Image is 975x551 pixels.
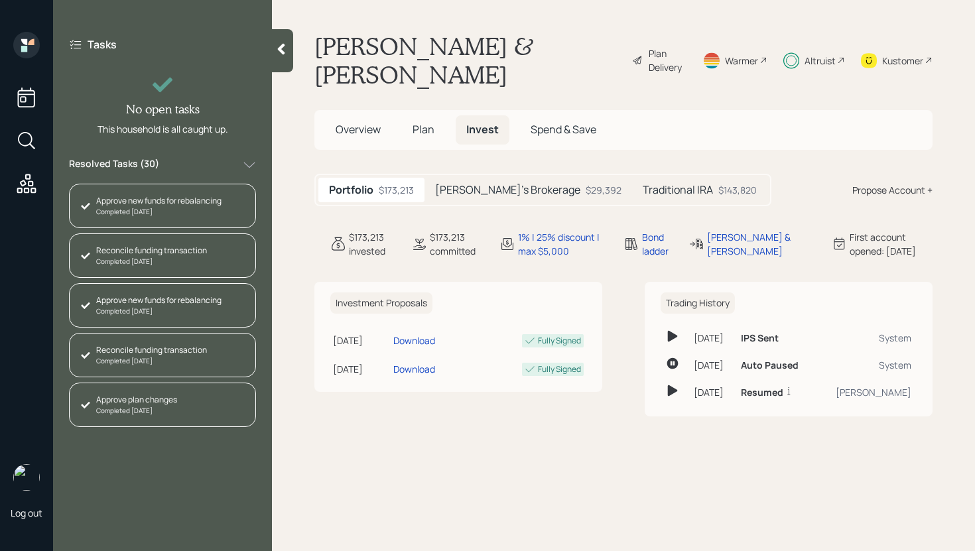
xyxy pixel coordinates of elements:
div: [DATE] [694,331,730,345]
div: Completed [DATE] [96,356,207,366]
h6: Auto Paused [741,360,799,371]
div: Plan Delivery [649,46,686,74]
h6: Investment Proposals [330,292,432,314]
div: Altruist [805,54,836,68]
h5: Traditional IRA [643,184,713,196]
div: System [821,358,911,372]
div: Propose Account + [852,183,933,197]
div: Completed [DATE] [96,257,207,267]
div: Download [393,334,435,347]
h6: Trading History [661,292,735,314]
div: Fully Signed [538,335,581,347]
div: $173,213 invested [349,230,395,258]
span: Plan [413,122,434,137]
h1: [PERSON_NAME] & [PERSON_NAME] [314,32,621,89]
div: [DATE] [694,385,730,399]
div: Completed [DATE] [96,406,177,416]
div: Bond ladder [642,230,673,258]
div: Fully Signed [538,363,581,375]
div: Reconcile funding transaction [96,344,207,356]
div: [PERSON_NAME] & [PERSON_NAME] [707,230,816,258]
span: Spend & Save [531,122,596,137]
div: 1% | 25% discount | max $5,000 [518,230,608,258]
h4: No open tasks [126,102,200,117]
div: Approve plan changes [96,394,177,406]
div: This household is all caught up. [97,122,228,136]
label: Resolved Tasks ( 30 ) [69,157,159,173]
div: Completed [DATE] [96,306,222,316]
h5: [PERSON_NAME]'s Brokerage [435,184,580,196]
div: Approve new funds for rebalancing [96,195,222,207]
div: Download [393,362,435,376]
div: Warmer [725,54,758,68]
span: Overview [336,122,381,137]
div: Log out [11,507,42,519]
div: Approve new funds for rebalancing [96,294,222,306]
div: $143,820 [718,183,757,197]
div: [DATE] [333,362,388,376]
div: Kustomer [882,54,923,68]
div: Reconcile funding transaction [96,245,207,257]
div: [DATE] [694,358,730,372]
div: $29,392 [586,183,621,197]
div: System [821,331,911,345]
img: retirable_logo.png [13,464,40,491]
div: [PERSON_NAME] [821,385,911,399]
h6: Resumed [741,387,783,398]
div: Completed [DATE] [96,207,222,217]
div: [DATE] [333,334,388,347]
h5: Portfolio [329,184,373,196]
div: $173,213 committed [430,230,483,258]
div: First account opened: [DATE] [850,230,933,258]
span: Invest [466,122,499,137]
h6: IPS Sent [741,333,779,344]
label: Tasks [88,37,117,52]
div: $173,213 [379,183,414,197]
